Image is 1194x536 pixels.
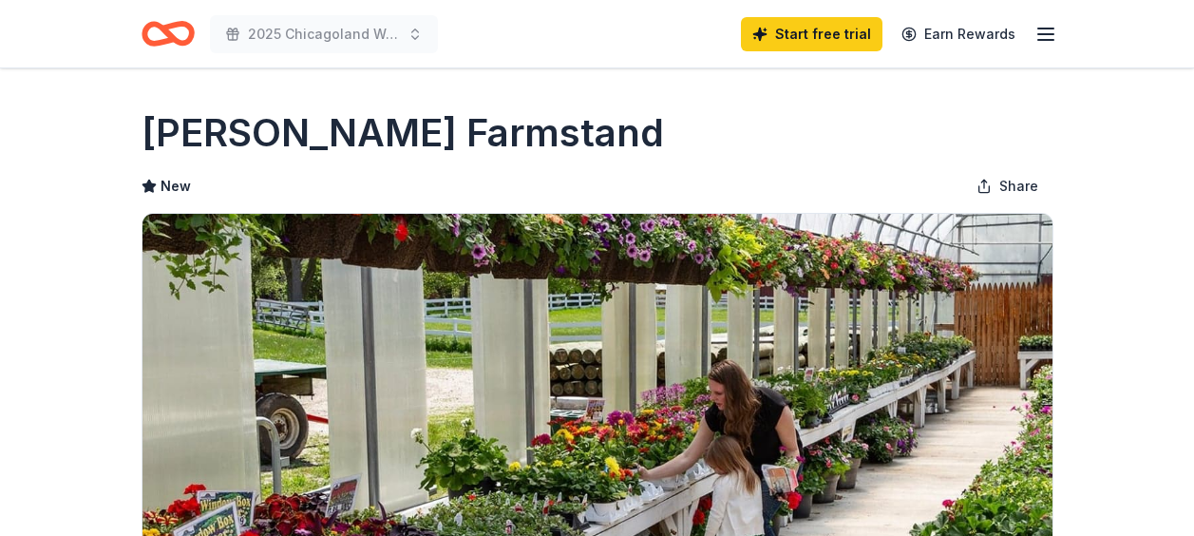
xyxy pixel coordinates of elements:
h1: [PERSON_NAME] Farmstand [142,106,664,160]
span: Share [999,175,1038,198]
button: Share [961,167,1053,205]
span: New [161,175,191,198]
button: 2025 Chicagoland Walk & Roll to a Cure [210,15,438,53]
span: 2025 Chicagoland Walk & Roll to a Cure [248,23,400,46]
a: Earn Rewards [890,17,1027,51]
a: Home [142,11,195,56]
a: Start free trial [741,17,882,51]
